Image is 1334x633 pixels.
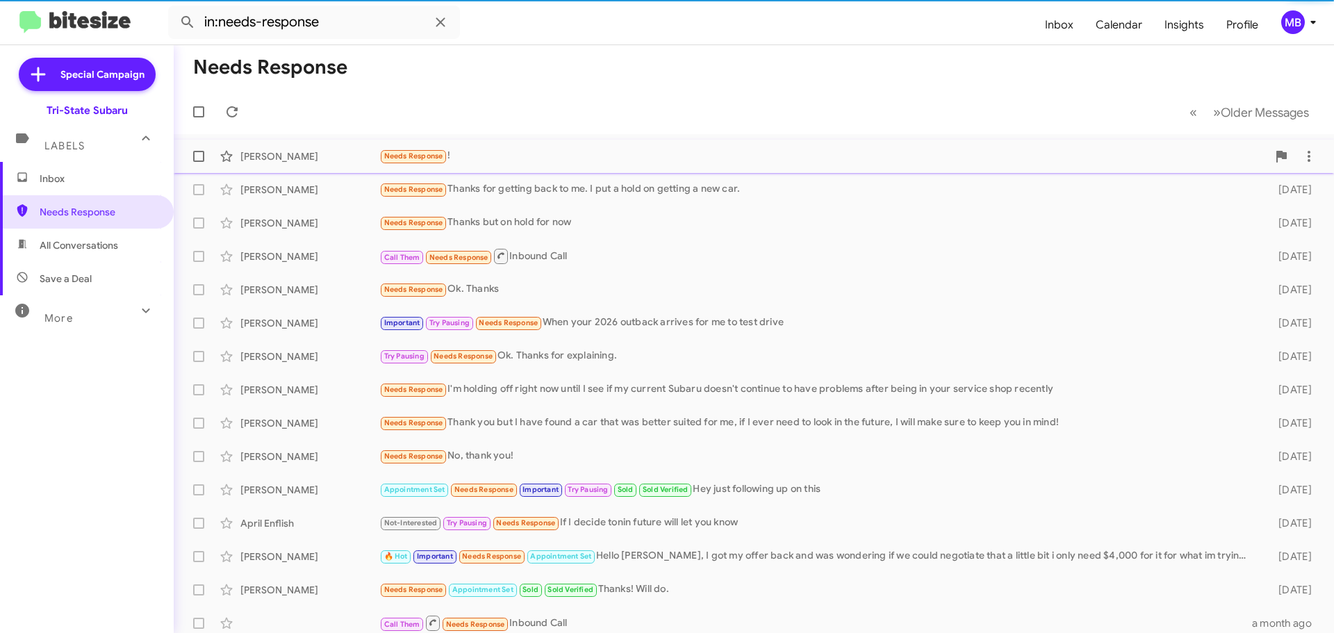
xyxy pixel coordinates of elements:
nav: Page navigation example [1182,98,1317,126]
div: Thanks for getting back to me. I put a hold on getting a new car. [379,181,1256,197]
div: Ok. Thanks for explaining. [379,348,1256,364]
span: Older Messages [1221,105,1309,120]
a: Special Campaign [19,58,156,91]
span: Sold [522,585,538,594]
div: [PERSON_NAME] [240,350,379,363]
span: More [44,312,73,324]
span: Needs Response [496,518,555,527]
span: Important [417,552,453,561]
div: [DATE] [1256,216,1323,230]
div: No, thank you! [379,448,1256,464]
h1: Needs Response [193,56,347,79]
span: Needs Response [384,151,443,161]
span: Try Pausing [447,518,487,527]
div: If I decide tonin future will let you know [379,515,1256,531]
div: [DATE] [1256,416,1323,430]
div: Thanks but on hold for now [379,215,1256,231]
span: Try Pausing [384,352,425,361]
div: April Enflish [240,516,379,530]
div: a month ago [1252,616,1323,630]
div: Ok. Thanks [379,281,1256,297]
span: Needs Response [479,318,538,327]
span: Try Pausing [568,485,608,494]
div: Thanks! Will do. [379,582,1256,598]
span: Important [384,318,420,327]
span: Important [522,485,559,494]
span: Needs Response [384,452,443,461]
span: Sold [618,485,634,494]
div: [DATE] [1256,483,1323,497]
div: [DATE] [1256,183,1323,197]
span: « [1189,104,1197,121]
button: Next [1205,98,1317,126]
span: Sold Verified [547,585,593,594]
div: [DATE] [1256,249,1323,263]
div: [DATE] [1256,383,1323,397]
button: Previous [1181,98,1205,126]
div: [DATE] [1256,583,1323,597]
span: Labels [44,140,85,152]
div: Thank you but I have found a car that was better suited for me, if I ever need to look in the fut... [379,415,1256,431]
div: [DATE] [1256,516,1323,530]
div: Hello [PERSON_NAME], I got my offer back and was wondering if we could negotiate that a little bi... [379,548,1256,564]
input: Search [168,6,460,39]
span: Needs Response [384,385,443,394]
div: ! [379,148,1267,164]
a: Inbox [1034,5,1085,45]
span: 🔥 Hot [384,552,408,561]
div: Hey just following up on this [379,482,1256,498]
div: [PERSON_NAME] [240,316,379,330]
div: [PERSON_NAME] [240,483,379,497]
span: Save a Deal [40,272,92,286]
div: [PERSON_NAME] [240,416,379,430]
span: All Conversations [40,238,118,252]
span: Appointment Set [384,485,445,494]
div: [DATE] [1256,350,1323,363]
span: Special Campaign [60,67,145,81]
div: [PERSON_NAME] [240,183,379,197]
div: MB [1281,10,1305,34]
span: Needs Response [40,205,158,219]
div: [DATE] [1256,316,1323,330]
div: Inbound Call [379,614,1252,632]
span: Needs Response [384,218,443,227]
span: Not-Interested [384,518,438,527]
div: When your 2026 outback arrives for me to test drive [379,315,1256,331]
span: Call Them [384,253,420,262]
div: [PERSON_NAME] [240,550,379,564]
a: Insights [1153,5,1215,45]
span: Needs Response [384,285,443,294]
a: Profile [1215,5,1269,45]
span: Needs Response [446,620,505,629]
div: [PERSON_NAME] [240,249,379,263]
span: Needs Response [384,418,443,427]
span: Needs Response [384,585,443,594]
span: » [1213,104,1221,121]
div: [PERSON_NAME] [240,283,379,297]
div: [DATE] [1256,550,1323,564]
span: Needs Response [434,352,493,361]
button: MB [1269,10,1319,34]
span: Sold Verified [643,485,689,494]
div: [DATE] [1256,283,1323,297]
span: Needs Response [454,485,513,494]
div: I'm holding off right now until I see if my current Subaru doesn't continue to have problems afte... [379,381,1256,397]
div: [PERSON_NAME] [240,383,379,397]
span: Try Pausing [429,318,470,327]
span: Needs Response [384,185,443,194]
div: [PERSON_NAME] [240,583,379,597]
div: Inbound Call [379,247,1256,265]
div: [DATE] [1256,450,1323,463]
div: Tri-State Subaru [47,104,128,117]
span: Call Them [384,620,420,629]
span: Needs Response [462,552,521,561]
div: [PERSON_NAME] [240,216,379,230]
span: Inbox [40,172,158,186]
span: Appointment Set [452,585,513,594]
a: Calendar [1085,5,1153,45]
div: [PERSON_NAME] [240,450,379,463]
